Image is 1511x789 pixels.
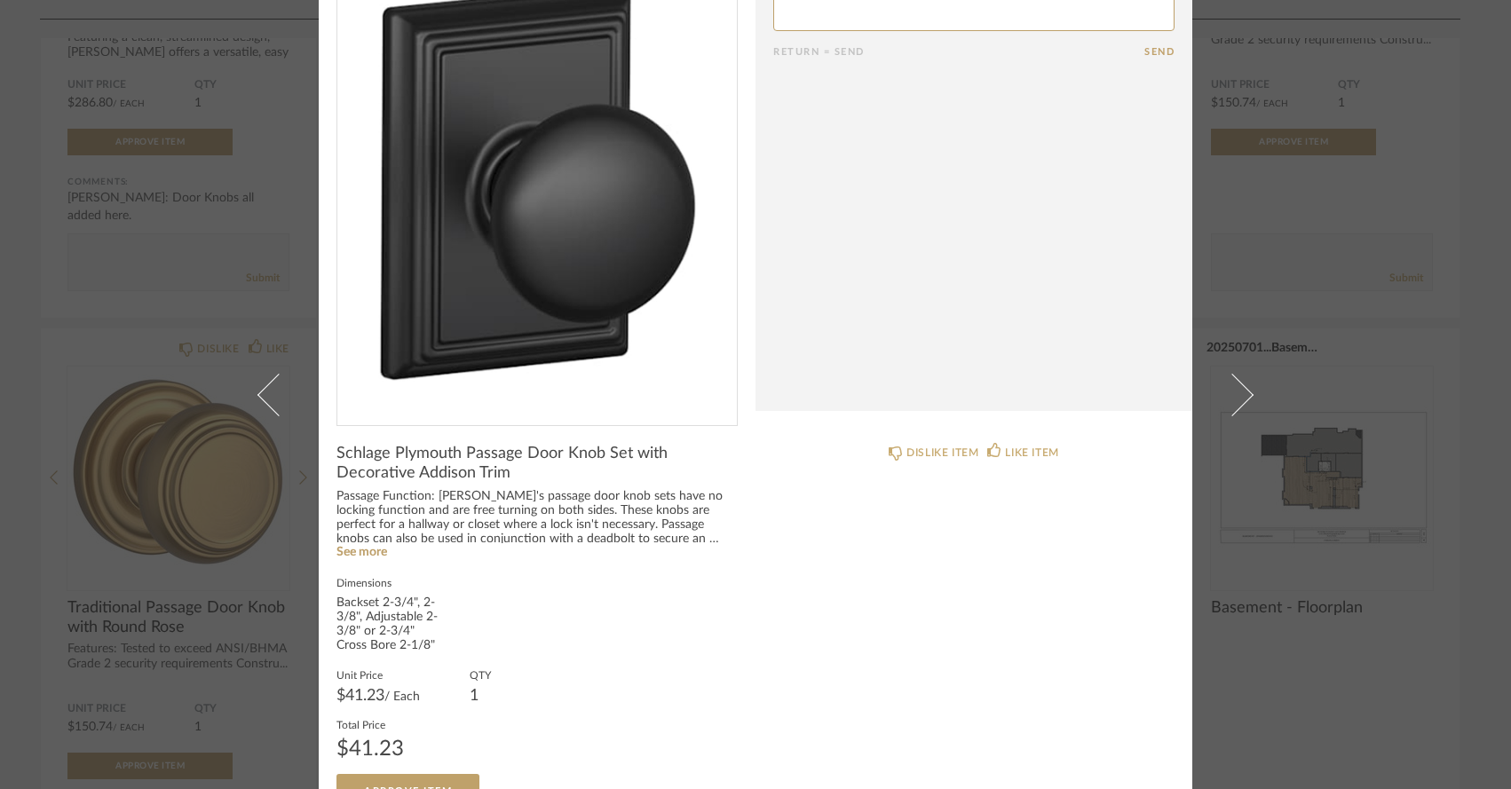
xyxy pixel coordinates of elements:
button: Send [1144,46,1175,58]
a: See more [336,546,387,558]
label: Dimensions [336,575,443,589]
span: $41.23 [336,688,384,704]
div: Passage Function: [PERSON_NAME]'s passage door knob sets have no locking function and are free tu... [336,490,738,547]
span: / Each [384,690,420,703]
div: Return = Send [773,46,1144,58]
label: Total Price [336,717,404,731]
div: LIKE ITEM [1005,444,1058,462]
div: Backset 2-3/4", 2-3/8", Adjustable 2-3/8" or 2-3/4" Cross Bore 2-1/8" [336,596,443,653]
div: DISLIKE ITEM [906,444,978,462]
label: QTY [470,667,491,682]
div: 1 [470,689,491,703]
span: Schlage Plymouth Passage Door Knob Set with Decorative Addison Trim [336,444,738,483]
label: Unit Price [336,667,420,682]
div: $41.23 [336,738,404,760]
